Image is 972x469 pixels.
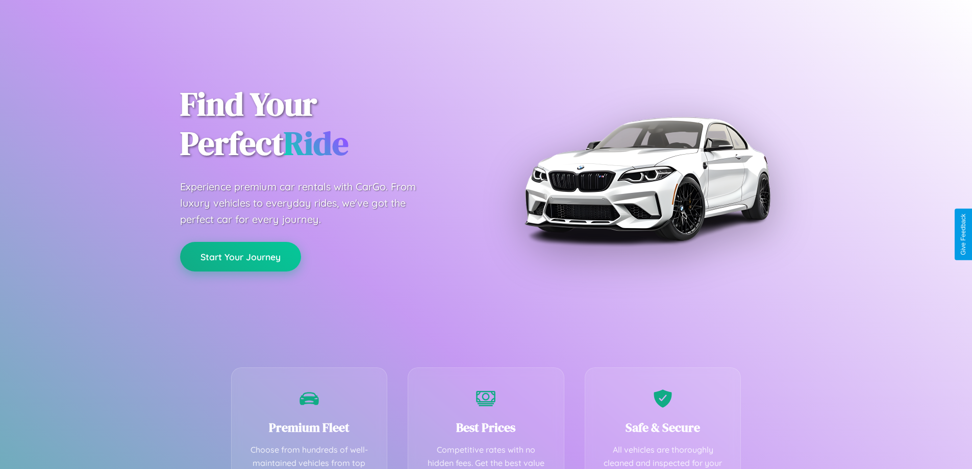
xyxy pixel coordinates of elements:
span: Ride [284,121,348,165]
h3: Best Prices [423,419,549,436]
h1: Find Your Perfect [180,85,471,163]
p: Experience premium car rentals with CarGo. From luxury vehicles to everyday rides, we've got the ... [180,179,435,228]
div: Give Feedback [960,214,967,255]
img: Premium BMW car rental vehicle [519,51,775,306]
h3: Safe & Secure [601,419,726,436]
h3: Premium Fleet [247,419,372,436]
button: Start Your Journey [180,242,301,271]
